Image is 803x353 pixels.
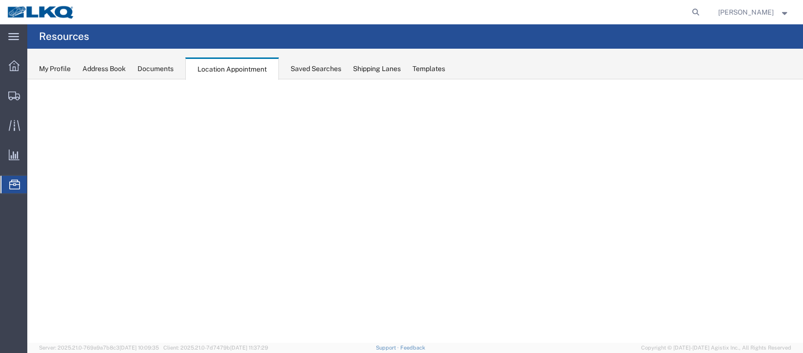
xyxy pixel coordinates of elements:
div: Location Appointment [185,57,279,80]
span: Server: 2025.21.0-769a9a7b8c3 [39,345,159,351]
img: logo [7,5,75,19]
div: Saved Searches [291,64,341,74]
span: [DATE] 11:37:29 [230,345,268,351]
a: Feedback [400,345,425,351]
button: [PERSON_NAME] [718,6,790,18]
div: Shipping Lanes [353,64,401,74]
div: Documents [137,64,174,74]
h4: Resources [39,24,89,49]
div: Address Book [82,64,126,74]
div: Templates [412,64,445,74]
iframe: FS Legacy Container [27,79,803,343]
div: My Profile [39,64,71,74]
span: Christopher Sanchez [718,7,774,18]
span: [DATE] 10:09:35 [119,345,159,351]
span: Copyright © [DATE]-[DATE] Agistix Inc., All Rights Reserved [641,344,791,352]
a: Support [376,345,400,351]
span: Client: 2025.21.0-7d7479b [163,345,268,351]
